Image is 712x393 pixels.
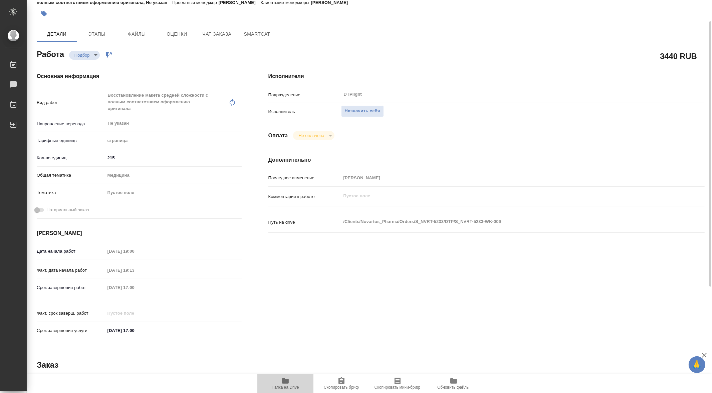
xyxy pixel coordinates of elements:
[268,132,288,140] h4: Оплата
[37,310,105,317] p: Факт. срок заверш. работ
[201,30,233,38] span: Чат заказа
[37,137,105,144] p: Тарифные единицы
[375,385,420,390] span: Скопировать мини-бриф
[69,51,100,60] div: Подбор
[72,52,92,58] button: Подбор
[37,6,51,21] button: Добавить тэг
[268,219,341,226] p: Путь на drive
[105,246,164,256] input: Пустое поле
[257,374,313,393] button: Папка на Drive
[105,187,242,198] div: Пустое поле
[37,155,105,161] p: Кол-во единиц
[689,356,705,373] button: 🙏
[37,99,105,106] p: Вид работ
[341,105,384,117] button: Назначить себя
[37,284,105,291] p: Срок завершения работ
[660,50,697,62] h2: 3440 RUB
[46,207,89,213] span: Нотариальный заказ
[241,30,273,38] span: SmartCat
[437,385,470,390] span: Обновить файлы
[268,175,341,181] p: Последнее изменение
[272,385,299,390] span: Папка на Drive
[341,173,668,183] input: Пустое поле
[268,108,341,115] p: Исполнитель
[81,30,113,38] span: Этапы
[293,131,334,140] div: Подбор
[37,267,105,274] p: Факт. дата начала работ
[37,72,242,80] h4: Основная информация
[41,30,73,38] span: Детали
[268,72,705,80] h4: Исполнители
[37,48,64,60] h2: Работа
[426,374,482,393] button: Обновить файлы
[105,265,164,275] input: Пустое поле
[107,189,234,196] div: Пустое поле
[268,193,341,200] p: Комментарий к работе
[37,229,242,237] h4: [PERSON_NAME]
[37,121,105,127] p: Направление перевода
[105,326,164,335] input: ✎ Введи что-нибудь
[105,153,242,163] input: ✎ Введи что-нибудь
[121,30,153,38] span: Файлы
[268,92,341,98] p: Подразделение
[691,358,703,372] span: 🙏
[324,385,359,390] span: Скопировать бриф
[105,308,164,318] input: Пустое поле
[105,283,164,292] input: Пустое поле
[37,189,105,196] p: Тематика
[370,374,426,393] button: Скопировать мини-бриф
[37,172,105,179] p: Общая тематика
[37,248,105,255] p: Дата начала работ
[37,360,58,370] h2: Заказ
[105,135,242,146] div: страница
[345,107,380,115] span: Назначить себя
[296,133,326,138] button: Не оплачена
[341,216,668,227] textarea: /Clients/Novartos_Pharma/Orders/S_NVRT-5233/DTP/S_NVRT-5233-WK-006
[161,30,193,38] span: Оценки
[313,374,370,393] button: Скопировать бриф
[268,156,705,164] h4: Дополнительно
[105,170,242,181] div: Медицина
[37,327,105,334] p: Срок завершения услуги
